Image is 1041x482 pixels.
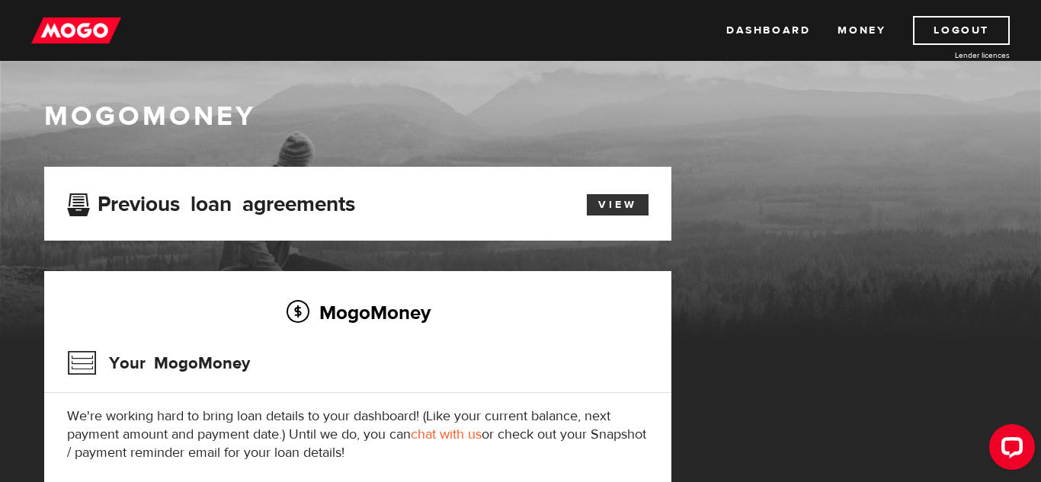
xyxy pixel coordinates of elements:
[895,49,1010,61] a: Lender licences
[977,418,1041,482] iframe: LiveChat chat widget
[67,296,649,328] h2: MogoMoney
[67,343,250,383] h3: Your MogoMoney
[67,407,649,462] p: We're working hard to bring loan details to your dashboard! (Like your current balance, next paym...
[838,16,886,45] a: Money
[587,194,649,215] a: View
[67,192,355,212] h3: Previous loan agreements
[31,16,121,45] img: mogo_logo-11ee424be714fa7cbb0f0f49df9e16ec.png
[913,16,1010,45] a: Logout
[411,426,482,443] a: chat with us
[44,101,997,132] h1: MogoMoney
[726,16,810,45] a: Dashboard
